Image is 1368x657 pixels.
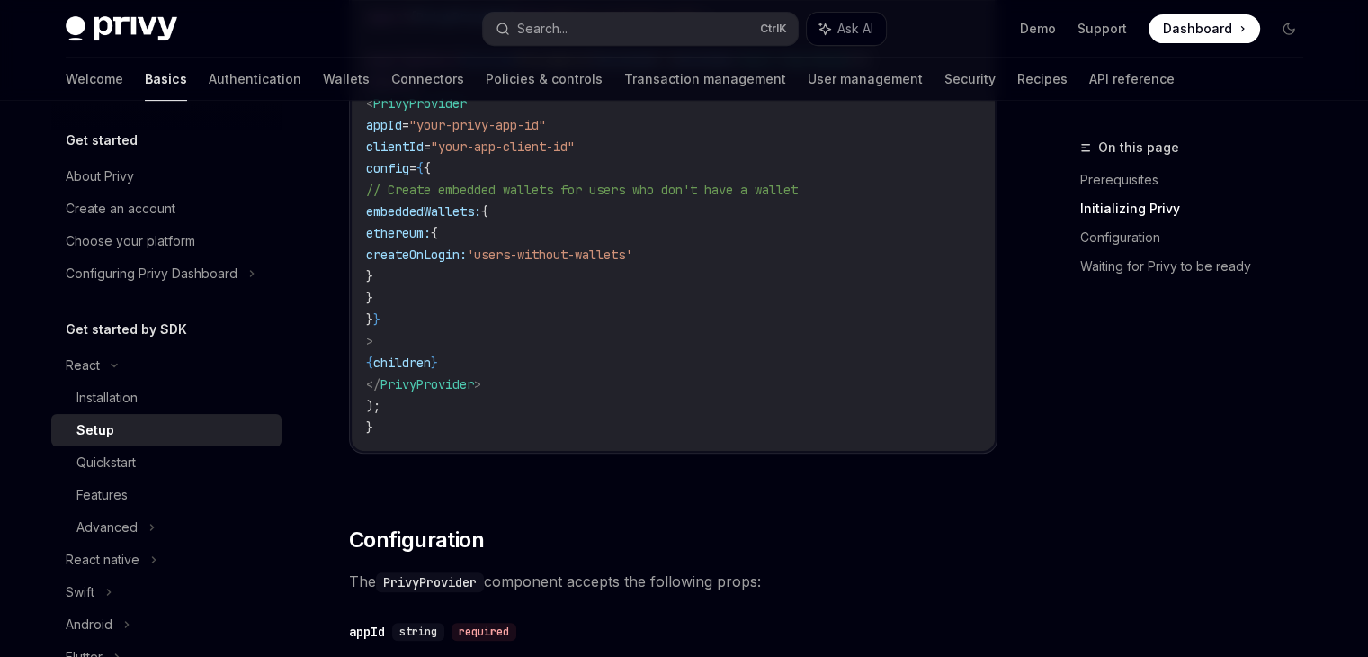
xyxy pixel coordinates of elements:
a: User management [808,58,923,101]
span: ); [366,398,380,414]
a: Configuration [1080,223,1318,252]
span: appId [366,117,402,133]
span: // Create embedded wallets for users who don't have a wallet [366,182,798,198]
span: "your-app-client-id" [431,139,575,155]
button: Search...CtrlK [483,13,798,45]
a: Demo [1020,20,1056,38]
a: Dashboard [1149,14,1260,43]
a: Policies & controls [486,58,603,101]
a: Support [1077,20,1127,38]
span: } [366,290,373,306]
div: Features [76,484,128,506]
span: Ctrl K [760,22,787,36]
a: Setup [51,414,282,446]
span: { [424,160,431,176]
div: React [66,355,100,376]
span: { [431,225,438,241]
span: 'users-without-wallets' [467,247,632,263]
a: Waiting for Privy to be ready [1080,252,1318,281]
span: PrivyProvider [373,95,467,112]
a: Authentication [209,58,301,101]
h5: Get started by SDK [66,319,187,340]
a: Connectors [391,58,464,101]
span: > [474,376,481,392]
button: Toggle dark mode [1274,14,1303,43]
div: Installation [76,387,138,409]
span: On this page [1098,137,1179,158]
div: React native [66,549,139,571]
button: Ask AI [807,13,886,45]
div: About Privy [66,166,134,187]
span: config [366,160,409,176]
a: Wallets [323,58,370,101]
span: </ [366,376,380,392]
a: Recipes [1017,58,1068,101]
a: Basics [145,58,187,101]
span: } [366,268,373,284]
span: clientId [366,139,424,155]
span: embeddedWallets: [366,203,481,220]
span: = [402,117,409,133]
a: Choose your platform [51,225,282,257]
a: Prerequisites [1080,166,1318,194]
span: } [431,355,438,371]
a: Installation [51,382,282,414]
div: Configuring Privy Dashboard [66,263,237,284]
a: API reference [1089,58,1175,101]
div: Choose your platform [66,230,195,252]
a: Create an account [51,193,282,225]
a: Initializing Privy [1080,194,1318,223]
span: < [366,95,373,112]
div: required [452,623,516,641]
code: PrivyProvider [376,572,484,592]
span: Ask AI [837,20,873,38]
span: string [399,625,437,639]
span: Dashboard [1163,20,1232,38]
a: Welcome [66,58,123,101]
span: { [481,203,488,220]
div: Swift [66,581,94,603]
span: } [366,419,373,436]
span: = [409,160,416,176]
span: { [416,160,424,176]
div: Advanced [76,517,138,538]
span: PrivyProvider [380,376,474,392]
span: The component accepts the following props: [349,569,997,594]
a: Transaction management [624,58,786,101]
div: Android [66,614,112,635]
div: Quickstart [76,452,136,473]
h5: Get started [66,130,138,151]
span: createOnLogin: [366,247,467,263]
span: ethereum: [366,225,431,241]
a: Quickstart [51,446,282,479]
a: Security [944,58,996,101]
span: { [366,355,373,371]
img: dark logo [66,16,177,41]
span: } [366,311,373,328]
span: children [373,355,431,371]
span: "your-privy-app-id" [409,117,546,133]
div: Create an account [66,198,175,220]
span: > [366,333,373,349]
span: } [373,311,380,328]
div: appId [349,623,385,641]
a: About Privy [51,160,282,193]
span: Configuration [349,526,484,554]
a: Features [51,479,282,511]
div: Search... [517,18,568,40]
div: Setup [76,419,114,441]
span: = [424,139,431,155]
